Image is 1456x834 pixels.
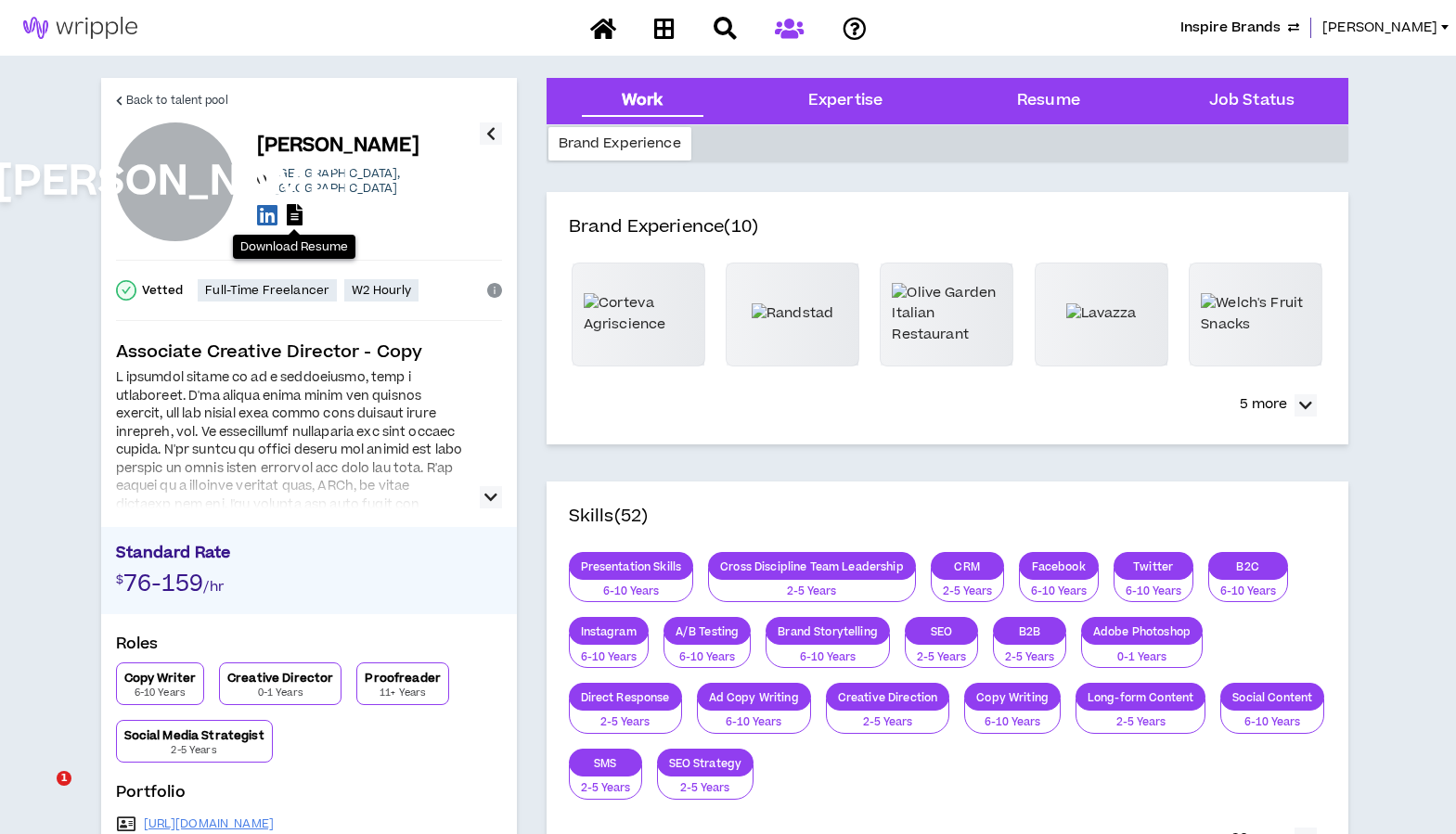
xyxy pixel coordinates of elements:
button: 6-10 Years [664,634,752,669]
div: Expertise [808,89,883,113]
iframe: Intercom live chat [19,771,63,815]
p: Associate Creative Director - Copy [116,340,502,366]
button: 5 more [1231,389,1326,422]
button: 2-5 Years [569,764,642,800]
p: Adobe Photoshop [1082,624,1202,638]
p: 0-1 Years [1093,649,1191,666]
div: John A. [116,122,235,241]
p: Brand Storytelling [767,624,889,638]
p: 6-10 Years [1126,584,1181,600]
p: Copy Writing [965,690,1060,704]
p: W2 Hourly [352,283,411,298]
p: Creative Director [227,671,333,686]
p: 11+ Years [380,686,426,700]
p: 6-10 Years [976,714,1049,731]
a: [URL][DOMAIN_NAME] [144,816,275,831]
p: SMS [570,756,641,770]
img: Randstad [752,303,833,324]
p: SEO Strategy [658,756,754,770]
button: 6-10 Years [697,699,811,734]
button: 6-10 Years [766,634,890,669]
button: 2-5 Years [708,568,915,603]
p: [GEOGRAPHIC_DATA] , [GEOGRAPHIC_DATA] [275,166,480,196]
p: Instagram [570,624,648,638]
p: 6-10 Years [581,584,682,600]
p: 2-5 Years [720,584,903,600]
div: Brand Experience [548,127,691,160]
p: 2-5 Years [581,780,630,797]
a: Back to talent pool [116,78,228,122]
p: B2C [1209,559,1287,573]
p: 2-5 Years [943,584,992,600]
span: [PERSON_NAME] [1322,18,1437,38]
span: $ [116,571,123,588]
p: 6-10 Years [676,649,740,666]
p: Ad Copy Writing [698,690,810,704]
p: [PERSON_NAME] [257,133,420,159]
p: A/B Testing [664,624,751,638]
p: Social Media Strategist [124,728,264,743]
p: Long-form Content [1076,690,1205,704]
span: 1 [57,771,71,786]
button: Inspire Brands [1180,18,1299,38]
button: 2-5 Years [657,764,754,800]
p: Social Content [1221,690,1323,704]
p: Vetted [142,283,184,298]
p: 5 more [1240,394,1287,415]
button: 6-10 Years [1208,568,1288,603]
button: 6-10 Years [1019,568,1099,603]
p: 2-5 Years [838,714,938,731]
p: Proofreader [365,671,441,686]
p: Download Resume [240,239,348,256]
p: Creative Direction [827,690,949,704]
p: 6-10 Years [581,649,637,666]
img: Welch's Fruit Snacks [1201,293,1310,335]
p: 2-5 Years [581,714,670,731]
p: 6-10 Years [1232,714,1312,731]
img: Olive Garden Italian Restaurant [892,283,1001,345]
button: 6-10 Years [1220,699,1324,734]
p: 6-10 Years [778,649,878,666]
button: 6-10 Years [569,634,649,669]
div: Job Status [1209,89,1295,113]
p: Cross Discipline Team Leadership [709,559,914,573]
button: 6-10 Years [1114,568,1193,603]
p: 6-10 Years [1220,584,1276,600]
span: Inspire Brands [1180,18,1281,38]
img: Corteva Agriscience [584,293,693,335]
p: Presentation Skills [570,559,693,573]
h4: Skills (52) [569,504,649,530]
p: SEO [906,624,977,638]
button: 2-5 Years [569,699,682,734]
p: 2-5 Years [171,743,216,758]
p: Full-Time Freelancer [205,283,329,298]
p: 2-5 Years [1088,714,1193,731]
p: Standard Rate [116,542,502,570]
p: 2-5 Years [669,780,742,797]
h4: Brand Experience (10) [569,214,1326,263]
p: Portfolio [116,781,502,811]
button: 6-10 Years [569,568,694,603]
p: Facebook [1020,559,1098,573]
button: 2-5 Years [826,699,950,734]
p: 6-10 Years [709,714,799,731]
p: Roles [116,633,502,662]
div: Resume [1017,89,1080,113]
p: 6-10 Years [135,686,186,700]
p: B2B [994,624,1065,638]
button: 0-1 Years [1081,634,1203,669]
span: 76-159 [123,568,204,600]
p: 2-5 Years [917,649,966,666]
button: 2-5 Years [905,634,978,669]
span: info-circle [487,283,502,298]
button: 2-5 Years [1076,699,1205,734]
p: Direct Response [570,690,681,704]
button: 6-10 Years [964,699,1061,734]
button: 2-5 Years [931,568,1004,603]
div: Work [622,89,664,113]
span: Back to talent pool [126,92,228,109]
p: Twitter [1115,559,1192,573]
p: 6-10 Years [1031,584,1087,600]
p: CRM [932,559,1003,573]
img: Lavazza [1066,303,1136,324]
